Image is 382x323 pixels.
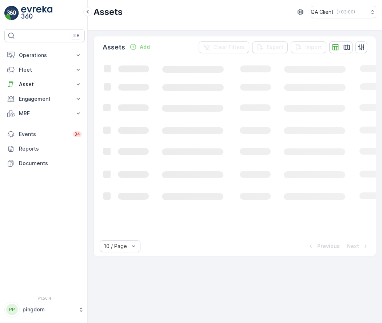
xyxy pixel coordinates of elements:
[127,43,153,51] button: Add
[6,304,18,315] div: PP
[199,41,249,53] button: Clear Filters
[311,6,376,18] button: QA Client(+03:00)
[346,242,370,251] button: Next
[347,243,359,250] p: Next
[213,44,245,51] p: Clear Filters
[93,6,123,18] p: Assets
[317,243,340,250] p: Previous
[19,81,70,88] p: Asset
[103,42,125,52] p: Assets
[4,156,85,171] a: Documents
[19,160,82,167] p: Documents
[311,8,334,16] p: QA Client
[19,66,70,73] p: Fleet
[4,92,85,106] button: Engagement
[4,127,85,141] a: Events34
[19,95,70,103] p: Engagement
[4,106,85,121] button: MRF
[74,131,80,137] p: 34
[19,52,70,59] p: Operations
[267,44,283,51] p: Export
[19,131,68,138] p: Events
[19,145,82,152] p: Reports
[4,6,19,20] img: logo
[337,9,355,15] p: ( +03:00 )
[23,306,75,313] p: pingdom
[140,43,150,51] p: Add
[252,41,288,53] button: Export
[306,242,341,251] button: Previous
[4,48,85,63] button: Operations
[4,296,85,300] span: v 1.50.4
[19,110,70,117] p: MRF
[72,33,80,39] p: ⌘B
[4,77,85,92] button: Asset
[305,44,322,51] p: Import
[4,63,85,77] button: Fleet
[4,141,85,156] a: Reports
[21,6,52,20] img: logo_light-DOdMpM7g.png
[291,41,326,53] button: Import
[4,302,85,317] button: PPpingdom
